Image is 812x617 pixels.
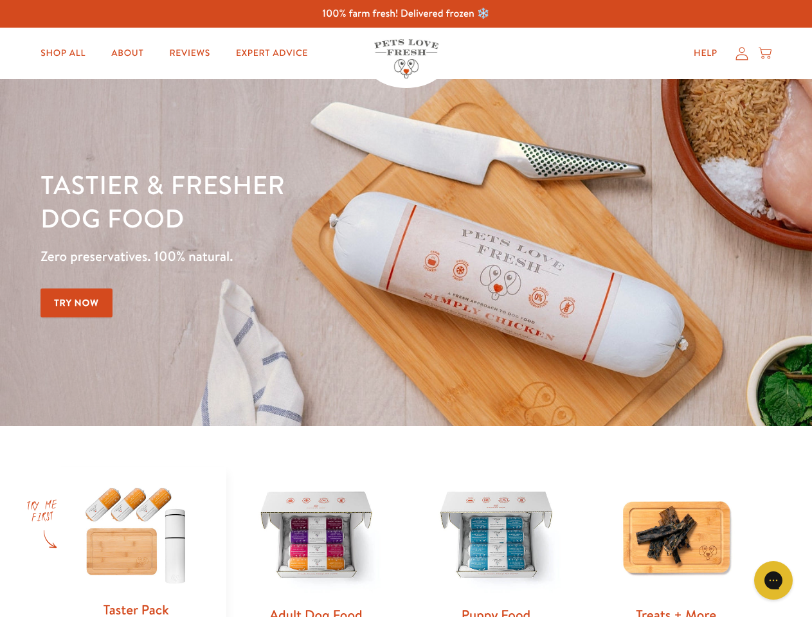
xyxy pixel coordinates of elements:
[41,168,528,235] h1: Tastier & fresher dog food
[374,39,438,78] img: Pets Love Fresh
[159,40,220,66] a: Reviews
[748,557,799,604] iframe: Gorgias live chat messenger
[683,40,728,66] a: Help
[41,289,113,317] a: Try Now
[101,40,154,66] a: About
[30,40,96,66] a: Shop All
[226,40,318,66] a: Expert Advice
[41,245,528,268] p: Zero preservatives. 100% natural.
